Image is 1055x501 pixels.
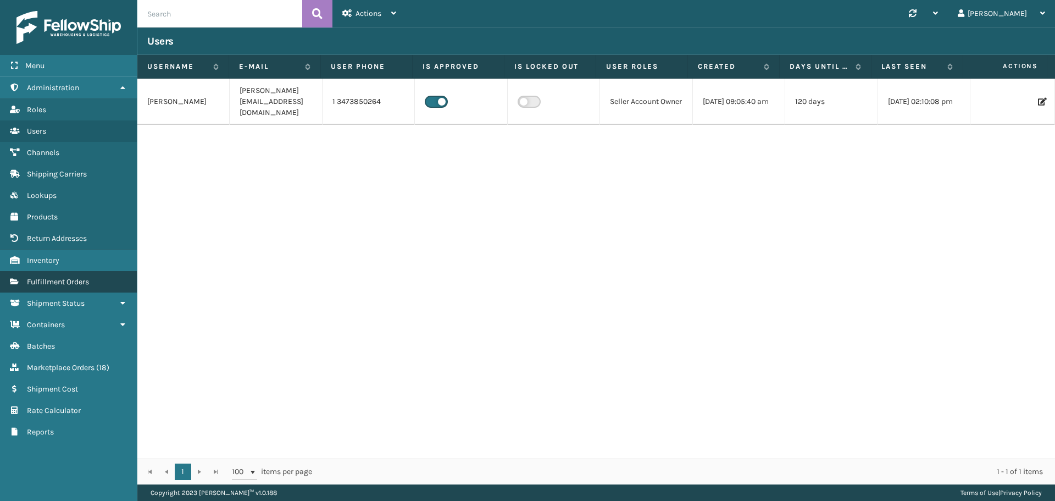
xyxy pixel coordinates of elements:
[356,9,381,18] span: Actions
[175,464,191,480] a: 1
[27,126,46,136] span: Users
[785,79,878,125] td: 120 days
[25,61,45,70] span: Menu
[1000,489,1042,497] a: Privacy Policy
[27,234,87,243] span: Return Addresses
[232,464,312,480] span: items per page
[27,427,54,437] span: Reports
[96,363,109,372] span: ( 18 )
[230,79,322,125] td: [PERSON_NAME][EMAIL_ADDRESS][DOMAIN_NAME]
[27,342,55,351] span: Batches
[137,79,230,125] td: [PERSON_NAME]
[423,62,494,71] label: Is Approved
[327,466,1043,477] div: 1 - 1 of 1 items
[323,79,415,125] td: 1 3473850264
[27,384,78,394] span: Shipment Cost
[693,79,785,125] td: [DATE] 09:05:40 am
[147,62,208,71] label: Username
[331,62,402,71] label: User phone
[16,11,121,44] img: logo
[27,105,46,114] span: Roles
[27,212,58,222] span: Products
[27,256,59,265] span: Inventory
[27,277,89,287] span: Fulfillment Orders
[698,62,758,71] label: Created
[151,485,277,501] p: Copyright 2023 [PERSON_NAME]™ v 1.0.188
[239,62,299,71] label: E-mail
[606,62,678,71] label: User Roles
[27,83,79,92] span: Administration
[878,79,970,125] td: [DATE] 02:10:08 pm
[967,57,1045,75] span: Actions
[27,320,65,329] span: Containers
[27,191,57,200] span: Lookups
[27,363,95,372] span: Marketplace Orders
[1038,98,1045,106] i: Edit
[232,466,248,477] span: 100
[790,62,850,71] label: Days until password expires
[960,489,998,497] a: Terms of Use
[27,169,87,179] span: Shipping Carriers
[27,406,81,415] span: Rate Calculator
[27,148,59,157] span: Channels
[514,62,586,71] label: Is Locked Out
[147,35,174,48] h3: Users
[600,79,692,125] td: Seller Account Owner
[27,299,85,308] span: Shipment Status
[960,485,1042,501] div: |
[881,62,942,71] label: Last Seen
